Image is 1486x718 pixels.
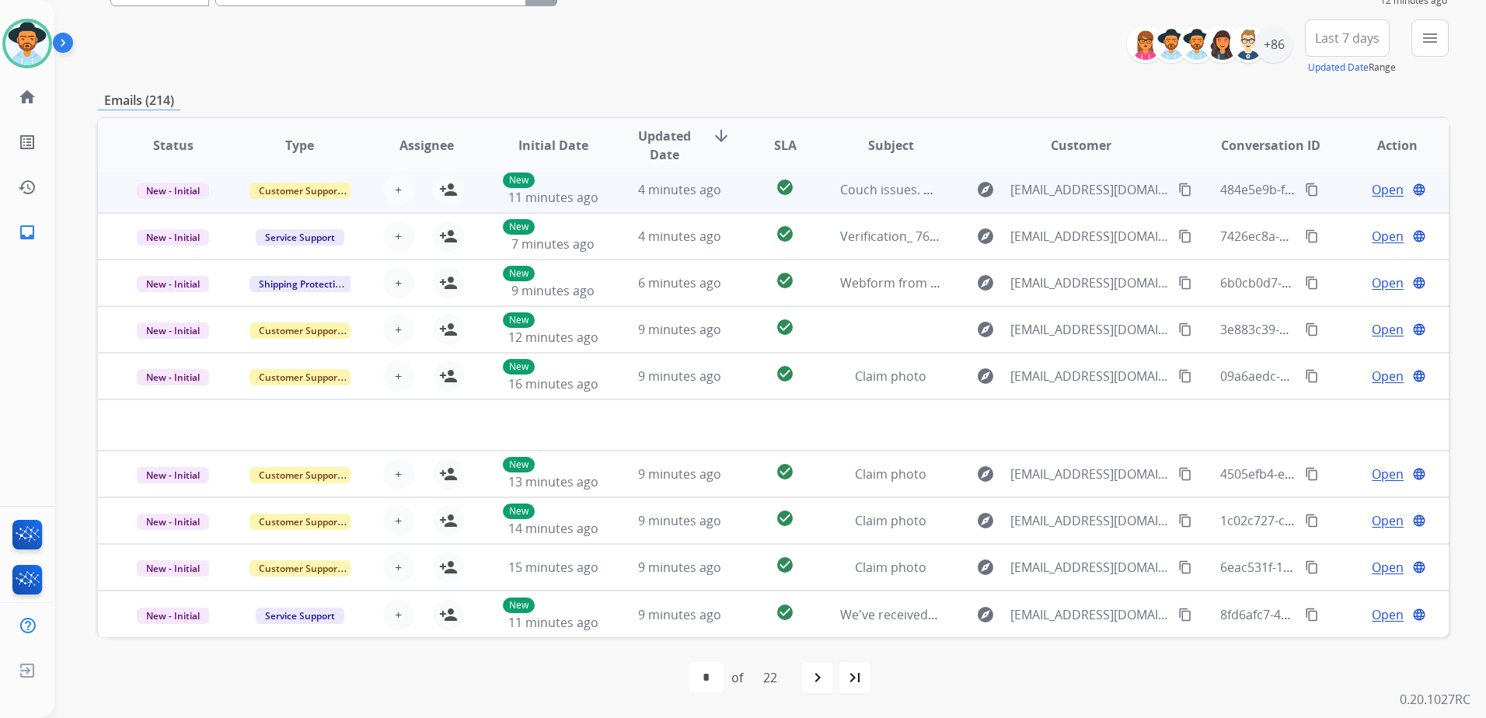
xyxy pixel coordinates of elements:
span: [EMAIL_ADDRESS][DOMAIN_NAME] [1010,227,1170,246]
span: + [395,320,402,339]
span: 9 minutes ago [638,512,721,529]
mat-icon: person_add [439,558,458,577]
mat-icon: person_add [439,465,458,483]
span: New - Initial [137,608,209,624]
mat-icon: check_circle [776,178,794,197]
p: New [503,219,535,235]
span: + [395,227,402,246]
p: New [503,359,535,375]
span: + [395,367,402,385]
mat-icon: person_add [439,605,458,624]
span: Claim photo [855,512,926,529]
mat-icon: person_add [439,367,458,385]
mat-icon: content_copy [1178,560,1192,574]
p: New [503,266,535,281]
span: New - Initial [137,467,209,483]
mat-icon: content_copy [1178,369,1192,383]
mat-icon: list_alt [18,133,37,152]
button: + [383,361,414,392]
mat-icon: language [1412,467,1426,481]
p: New [503,173,535,188]
mat-icon: content_copy [1305,276,1319,290]
mat-icon: check_circle [776,271,794,290]
div: +86 [1255,26,1292,63]
span: Subject [868,136,914,155]
span: Open [1372,320,1404,339]
p: New [503,312,535,328]
span: Claim photo [855,368,926,385]
span: 9 minutes ago [511,282,595,299]
mat-icon: last_page [846,668,864,687]
mat-icon: language [1412,276,1426,290]
span: 9 minutes ago [638,321,721,338]
mat-icon: explore [976,367,995,385]
span: [EMAIL_ADDRESS][DOMAIN_NAME] [1010,511,1170,530]
button: + [383,314,414,345]
span: [EMAIL_ADDRESS][DOMAIN_NAME] [1010,180,1170,199]
mat-icon: history [18,178,37,197]
mat-icon: language [1412,514,1426,528]
mat-icon: explore [976,558,995,577]
div: of [731,668,743,687]
mat-icon: content_copy [1305,322,1319,336]
mat-icon: content_copy [1305,608,1319,622]
span: Webform from [EMAIL_ADDRESS][DOMAIN_NAME] on [DATE] [840,274,1192,291]
button: Last 7 days [1305,19,1390,57]
span: 6b0cb0d7-1270-437f-a0a7-c91ea66bd47c [1220,274,1458,291]
span: Conversation ID [1221,136,1320,155]
span: Open [1372,274,1404,292]
span: Customer Support [249,183,351,199]
span: New - Initial [137,276,209,292]
mat-icon: content_copy [1305,229,1319,243]
span: Open [1372,227,1404,246]
mat-icon: content_copy [1305,183,1319,197]
span: Range [1308,61,1396,74]
span: 8fd6afc7-4303-4361-80b5-2d94e054e630 [1220,606,1455,623]
p: New [503,457,535,472]
span: [EMAIL_ADDRESS][DOMAIN_NAME] [1010,367,1170,385]
span: 12 minutes ago [508,329,598,346]
mat-icon: language [1412,608,1426,622]
th: Action [1322,118,1449,173]
span: [EMAIL_ADDRESS][DOMAIN_NAME] [1010,558,1170,577]
mat-icon: explore [976,227,995,246]
div: 22 [751,662,790,693]
span: 3e883c39-932c-4ec2-87e5-40b1279a8fd4 [1220,321,1456,338]
mat-icon: content_copy [1305,560,1319,574]
span: [EMAIL_ADDRESS][DOMAIN_NAME] [1010,320,1170,339]
span: Customer Support [249,560,351,577]
mat-icon: check_circle [776,603,794,622]
mat-icon: person_add [439,320,458,339]
span: Updated Date [630,127,699,164]
mat-icon: person_add [439,274,458,292]
mat-icon: language [1412,369,1426,383]
mat-icon: check_circle [776,364,794,383]
button: + [383,458,414,490]
mat-icon: language [1412,322,1426,336]
mat-icon: check_circle [776,462,794,481]
span: 4505efb4-e43e-4c90-b450-93a83443be49 [1220,465,1458,483]
span: 7 minutes ago [511,235,595,253]
mat-icon: explore [976,465,995,483]
span: Couch issues. Broken foot rest. Distorted leather. [840,181,1129,198]
span: SLA [774,136,797,155]
mat-icon: content_copy [1305,467,1319,481]
mat-icon: arrow_downward [712,127,731,145]
span: Service Support [256,608,344,624]
span: 11 minutes ago [508,189,598,206]
span: + [395,558,402,577]
span: 14 minutes ago [508,520,598,537]
mat-icon: language [1412,560,1426,574]
mat-icon: content_copy [1178,608,1192,622]
span: New - Initial [137,229,209,246]
mat-icon: content_copy [1305,369,1319,383]
span: Type [285,136,314,155]
span: 4 minutes ago [638,228,721,245]
mat-icon: content_copy [1178,183,1192,197]
mat-icon: content_copy [1178,322,1192,336]
span: + [395,180,402,199]
mat-icon: explore [976,511,995,530]
span: 16 minutes ago [508,375,598,392]
span: New - Initial [137,560,209,577]
span: Shipping Protection [249,276,356,292]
